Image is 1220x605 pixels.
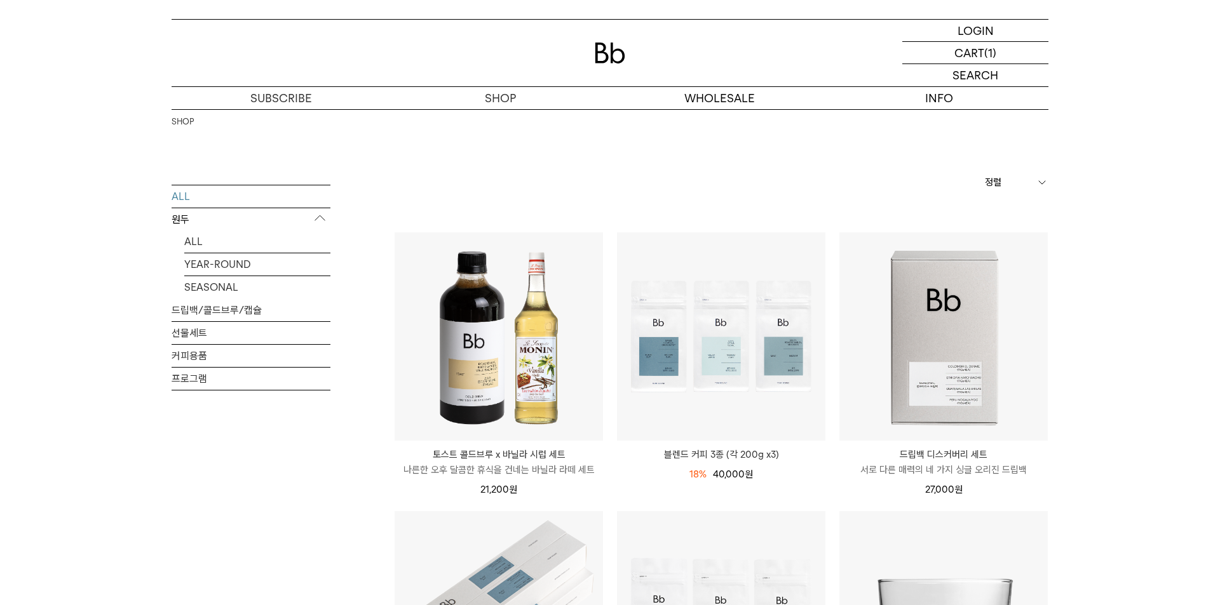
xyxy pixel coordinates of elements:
[172,185,330,207] a: ALL
[902,42,1048,64] a: CART (1)
[172,345,330,367] a: 커피용품
[839,462,1048,477] p: 서로 다른 매력의 네 가지 싱글 오리진 드립백
[954,42,984,63] p: CART
[610,87,829,109] p: WHOLESALE
[395,447,603,462] p: 토스트 콜드브루 x 바닐라 시럽 세트
[595,43,625,63] img: 로고
[839,232,1048,441] img: 드립백 디스커버리 세트
[617,447,825,462] a: 블렌드 커피 3종 (각 200g x3)
[480,484,517,495] span: 21,200
[745,469,753,480] span: 원
[925,484,963,495] span: 27,000
[713,469,753,480] span: 40,000
[617,232,825,441] img: 블렌드 커피 3종 (각 200g x3)
[172,299,330,321] a: 드립백/콜드브루/캡슐
[391,87,610,109] a: SHOP
[184,253,330,275] a: YEAR-ROUND
[509,484,517,495] span: 원
[839,447,1048,477] a: 드립백 디스커버리 세트 서로 다른 매력의 네 가지 싱글 오리진 드립백
[172,322,330,344] a: 선물세트
[184,230,330,252] a: ALL
[172,87,391,109] a: SUBSCRIBE
[184,276,330,298] a: SEASONAL
[958,20,994,41] p: LOGIN
[839,447,1048,462] p: 드립백 디스커버리 세트
[395,447,603,477] a: 토스트 콜드브루 x 바닐라 시럽 세트 나른한 오후 달콤한 휴식을 건네는 바닐라 라떼 세트
[954,484,963,495] span: 원
[172,208,330,230] p: 원두
[829,87,1048,109] p: INFO
[985,175,1001,190] span: 정렬
[952,64,998,86] p: SEARCH
[172,368,330,390] a: 프로그램
[395,232,603,441] img: 토스트 콜드브루 x 바닐라 시럽 세트
[395,462,603,477] p: 나른한 오후 달콤한 휴식을 건네는 바닐라 라떼 세트
[689,467,707,482] div: 18%
[172,116,194,128] a: SHOP
[984,42,996,63] p: (1)
[902,20,1048,42] a: LOGIN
